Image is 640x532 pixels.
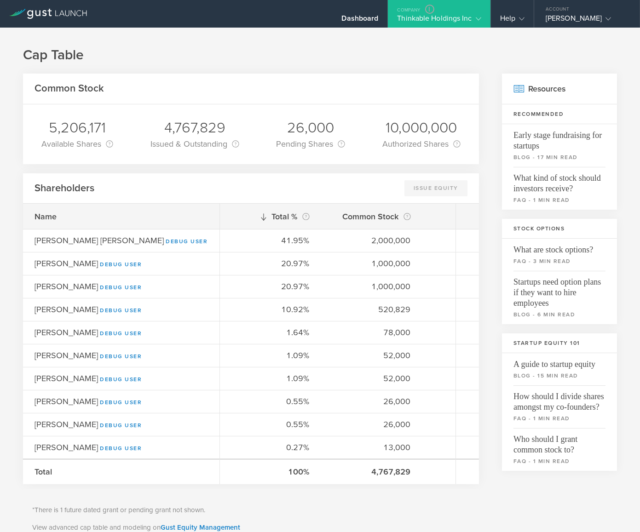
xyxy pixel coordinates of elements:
h3: Recommended [502,104,617,124]
a: Debug User [100,399,142,406]
div: [PERSON_NAME] [35,418,196,430]
div: 5,206,171 [41,118,113,137]
a: A guide to startup equityblog - 15 min read [502,353,617,385]
div: 41.95% [231,235,310,246]
a: Debug User [100,353,142,360]
div: Total % [231,210,310,223]
span: What are stock options? [513,239,605,255]
div: Common Stock [333,210,411,223]
span: Startups need option plans if they want to hire employees [513,271,605,309]
small: blog - 17 min read [513,153,605,161]
a: Debug User [100,261,142,268]
h1: Cap Table [23,46,617,64]
div: 52,000 [333,349,411,361]
small: blog - 15 min read [513,372,605,380]
a: Debug User [166,238,208,245]
h3: Startup Equity 101 [502,333,617,353]
a: Debug User [100,376,142,383]
a: Gust Equity Management [161,523,240,532]
span: What kind of stock should investors receive? [513,167,605,194]
div: 0.27% [231,441,310,453]
div: Thinkable Holdings Inc [397,14,481,28]
div: [PERSON_NAME] [35,372,196,384]
div: 1.09% [231,372,310,384]
div: 0.55% [231,395,310,407]
small: faq - 1 min read [513,457,605,465]
div: 10.92% [231,303,310,315]
div: 78,000 [333,326,411,338]
a: What are stock options?faq - 3 min read [502,239,617,271]
iframe: Chat Widget [594,488,640,532]
p: *There is 1 future dated grant or pending grant not shown. [32,505,470,515]
h2: Resources [502,74,617,104]
div: 26,000 [333,395,411,407]
span: Who should I grant common stock to? [513,428,605,455]
div: [PERSON_NAME] [35,280,196,292]
div: [PERSON_NAME] [546,14,624,28]
div: 20.97% [231,280,310,292]
div: 4,767,829 [333,466,411,478]
a: Debug User [100,284,142,291]
h2: Shareholders [35,182,94,195]
div: 4,767,829 [150,118,239,137]
h2: Common Stock [35,82,104,95]
div: 2,000,000 [333,235,411,246]
a: Startups need option plans if they want to hire employeesblog - 6 min read [502,271,617,324]
div: [PERSON_NAME] [35,257,196,269]
div: [PERSON_NAME] [35,395,196,407]
small: blog - 6 min read [513,310,605,319]
div: 0.55% [231,418,310,430]
span: Early stage fundraising for startups [513,124,605,151]
a: Debug User [100,330,142,337]
div: [PERSON_NAME] [35,303,196,315]
div: Pending Shares [276,137,345,150]
div: 13,000 [333,441,411,453]
div: 1,000,000 [333,280,411,292]
div: 1.09% [231,349,310,361]
div: Help [500,14,525,28]
div: 10,000,000 [382,118,461,137]
a: Debug User [100,307,142,314]
div: Available Shares [41,137,113,150]
div: 26,000 [276,118,345,137]
div: 1.64% [231,326,310,338]
div: 52,000 [333,372,411,384]
div: [PERSON_NAME] [PERSON_NAME] [35,235,208,246]
div: [PERSON_NAME] [35,441,196,453]
small: faq - 1 min read [513,196,605,204]
div: 20.97% [231,257,310,269]
small: faq - 1 min read [513,414,605,423]
span: A guide to startup equity [513,353,605,370]
a: Early stage fundraising for startupsblog - 17 min read [502,124,617,167]
span: How should I divide shares amongst my co-founders? [513,385,605,412]
a: Who should I grant common stock to?faq - 1 min read [502,428,617,471]
div: 520,829 [333,303,411,315]
a: Debug User [100,422,142,429]
div: [PERSON_NAME] [35,349,196,361]
small: faq - 3 min read [513,257,605,265]
a: How should I divide shares amongst my co-founders?faq - 1 min read [502,385,617,428]
div: 100% [231,466,310,478]
div: [PERSON_NAME] [35,326,196,338]
h3: Stock Options [502,219,617,239]
div: Dashboard [341,14,378,28]
div: 26,000 [333,418,411,430]
a: What kind of stock should investors receive?faq - 1 min read [502,167,617,210]
div: Authorized Shares [382,137,461,150]
div: Name [35,211,196,223]
div: Issued & Outstanding [150,137,239,150]
div: 1,000,000 [333,257,411,269]
a: Debug User [100,445,142,452]
div: Total [35,466,196,478]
